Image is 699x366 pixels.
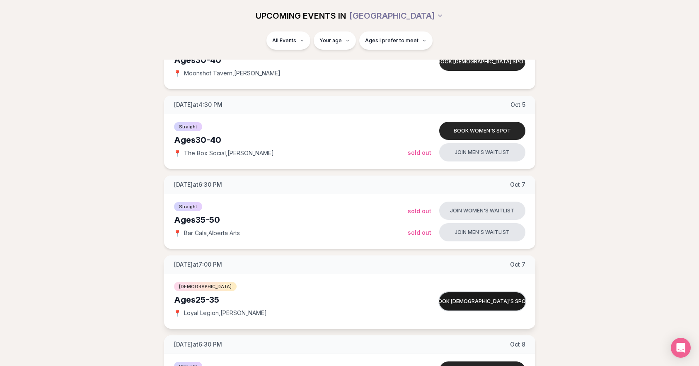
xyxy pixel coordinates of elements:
span: [DEMOGRAPHIC_DATA] [174,282,237,291]
div: Ages 30-40 [174,54,408,66]
span: Sold Out [408,207,431,214]
span: Oct 7 [510,181,525,189]
span: [DATE] at 7:00 PM [174,260,222,269]
button: Book [DEMOGRAPHIC_DATA] spot [439,53,525,71]
span: Bar Cala , Alberta Arts [184,229,240,237]
button: Join men's waitlist [439,223,525,241]
span: Straight [174,122,202,131]
div: Ages 35-50 [174,214,408,226]
span: Sold Out [408,149,431,156]
button: Your age [314,31,356,50]
button: All Events [266,31,310,50]
button: [GEOGRAPHIC_DATA] [349,7,443,25]
span: 📍 [174,310,181,316]
span: The Box Social , [PERSON_NAME] [184,149,274,157]
span: Loyal Legion , [PERSON_NAME] [184,309,267,317]
span: Your age [319,37,342,44]
span: 📍 [174,70,181,77]
span: Straight [174,202,202,211]
button: Join women's waitlist [439,202,525,220]
span: [DATE] at 6:30 PM [174,181,222,189]
button: Book women's spot [439,122,525,140]
span: [DATE] at 6:30 PM [174,340,222,349]
span: Oct 5 [510,101,525,109]
span: All Events [272,37,296,44]
div: Ages 30-40 [174,134,408,146]
span: [DATE] at 4:30 PM [174,101,223,109]
span: Oct 7 [510,260,525,269]
div: Ages 25-35 [174,294,408,306]
span: Ages I prefer to meet [365,37,418,44]
span: Sold Out [408,229,431,236]
button: Join men's waitlist [439,143,525,161]
span: UPCOMING EVENTS IN [256,10,346,22]
button: Ages I prefer to meet [359,31,433,50]
span: 📍 [174,230,181,236]
span: 📍 [174,150,181,157]
div: Open Intercom Messenger [671,338,691,358]
span: Oct 8 [510,340,525,349]
button: Book [DEMOGRAPHIC_DATA]'s spot [439,292,525,311]
span: Moonshot Tavern , [PERSON_NAME] [184,69,281,77]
